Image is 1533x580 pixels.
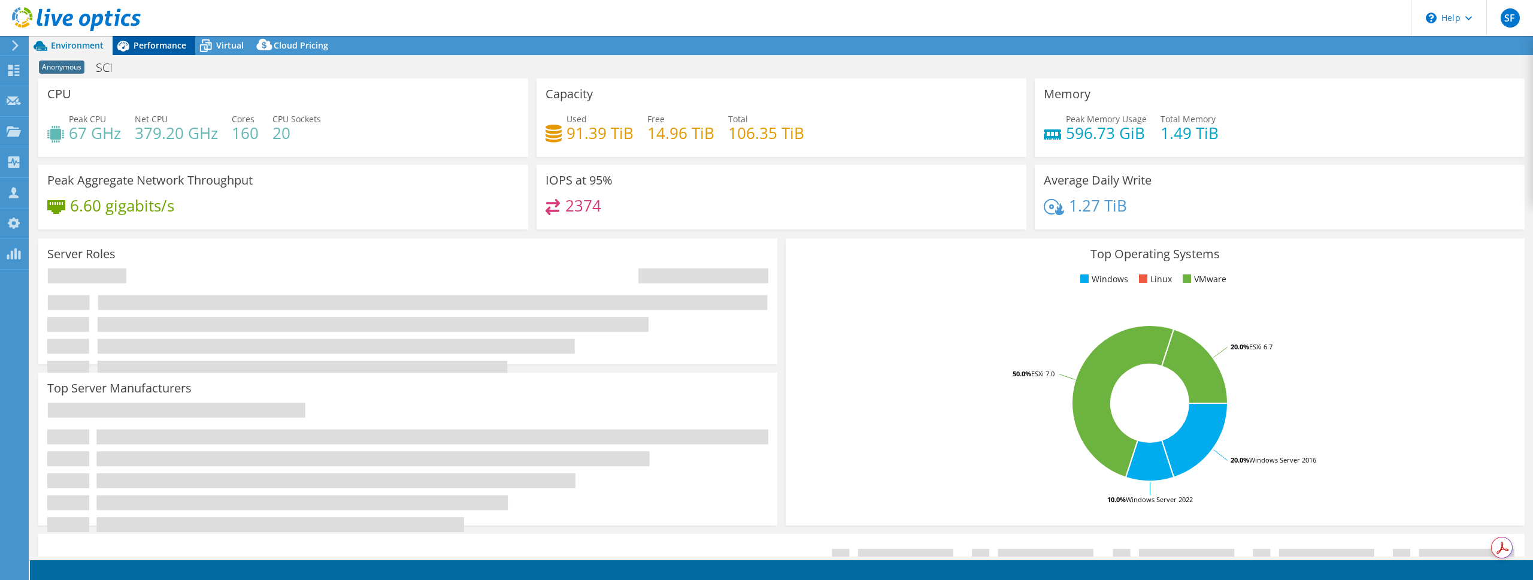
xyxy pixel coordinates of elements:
tspan: ESXi 7.0 [1031,369,1055,378]
span: SF [1501,8,1520,28]
span: Virtual [216,40,244,51]
li: Windows [1077,273,1128,286]
span: Environment [51,40,104,51]
h3: Top Operating Systems [795,247,1516,261]
h3: Capacity [546,87,593,101]
h4: 14.96 TiB [647,126,714,140]
span: Anonymous [39,61,84,74]
tspan: 50.0% [1013,369,1031,378]
span: Cores [232,113,255,125]
span: Performance [134,40,186,51]
h3: CPU [47,87,71,101]
span: Total [728,113,748,125]
h4: 1.27 TiB [1069,199,1127,212]
h4: 67 GHz [69,126,121,140]
h4: 6.60 gigabits/s [70,199,174,212]
h4: 20 [272,126,321,140]
span: Used [566,113,587,125]
span: Total Memory [1161,113,1216,125]
li: Linux [1136,273,1172,286]
tspan: Windows Server 2022 [1126,495,1193,504]
li: VMware [1180,273,1226,286]
h4: 379.20 GHz [135,126,218,140]
span: CPU Sockets [272,113,321,125]
h4: 91.39 TiB [566,126,634,140]
h4: 1.49 TiB [1161,126,1219,140]
span: Cloud Pricing [274,40,328,51]
h4: 2374 [565,199,601,212]
span: Peak CPU [69,113,106,125]
h1: SCI [90,61,131,74]
h3: Average Daily Write [1044,174,1152,187]
h3: Peak Aggregate Network Throughput [47,174,253,187]
span: Free [647,113,665,125]
tspan: ESXi 6.7 [1249,342,1273,351]
h4: 106.35 TiB [728,126,804,140]
h3: Memory [1044,87,1090,101]
h3: IOPS at 95% [546,174,613,187]
h3: Server Roles [47,247,116,261]
tspan: 20.0% [1231,455,1249,464]
span: Peak Memory Usage [1066,113,1147,125]
h3: Top Server Manufacturers [47,382,192,395]
tspan: 20.0% [1231,342,1249,351]
span: Net CPU [135,113,168,125]
h4: 160 [232,126,259,140]
tspan: Windows Server 2016 [1249,455,1316,464]
h4: 596.73 GiB [1066,126,1147,140]
svg: \n [1426,13,1437,23]
tspan: 10.0% [1107,495,1126,504]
